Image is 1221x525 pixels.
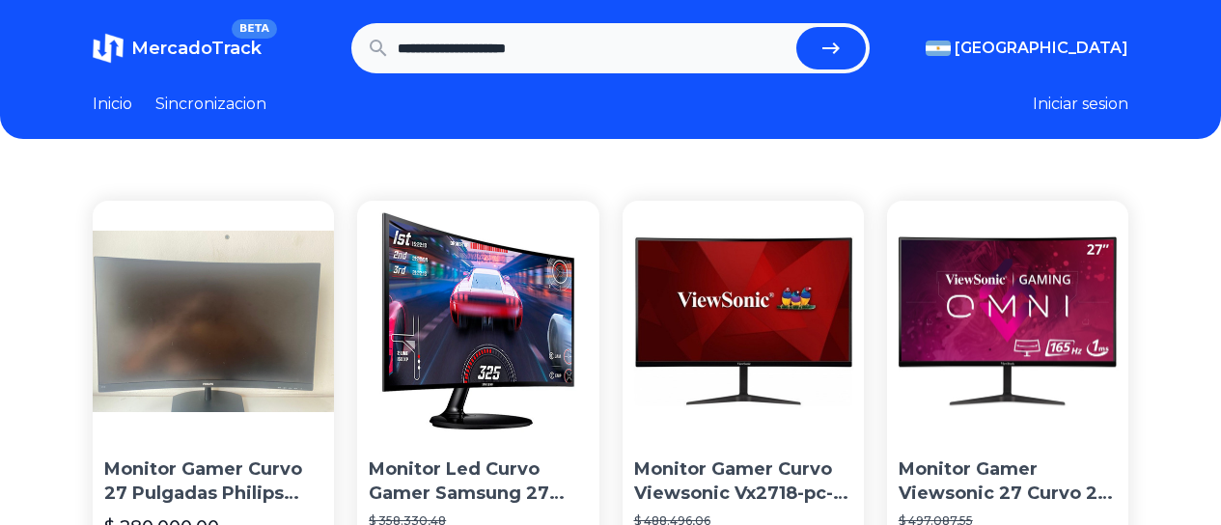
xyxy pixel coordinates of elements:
[93,201,334,442] img: Monitor Gamer Curvo 27 Pulgadas Philips Freesync + Soporte
[1033,93,1128,116] button: Iniciar sesion
[357,201,598,442] img: Monitor Led Curvo Gamer Samsung 27 F390 Full Hdmi 36 Meses
[623,201,864,442] img: Monitor Gamer Curvo Viewsonic Vx2718-pc-mhd Led 27 Negro 100v/220v
[899,457,1117,506] p: Monitor Gamer Viewsonic 27 Curvo 2k 1440p 1ms 165hz
[155,93,266,116] a: Sincronizacion
[955,37,1128,60] span: [GEOGRAPHIC_DATA]
[634,457,852,506] p: Monitor Gamer Curvo Viewsonic Vx2718-pc-mhd Led 27 Negro 100v/220v
[93,33,262,64] a: MercadoTrackBETA
[93,33,124,64] img: MercadoTrack
[887,201,1128,442] img: Monitor Gamer Viewsonic 27 Curvo 2k 1440p 1ms 165hz
[926,37,1128,60] button: [GEOGRAPHIC_DATA]
[104,457,322,506] p: Monitor Gamer Curvo 27 Pulgadas Philips Freesync + Soporte
[926,41,951,56] img: Argentina
[369,457,587,506] p: Monitor Led Curvo Gamer Samsung 27 F390 Full Hdmi 36 Meses
[131,38,262,59] span: MercadoTrack
[232,19,277,39] span: BETA
[93,93,132,116] a: Inicio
